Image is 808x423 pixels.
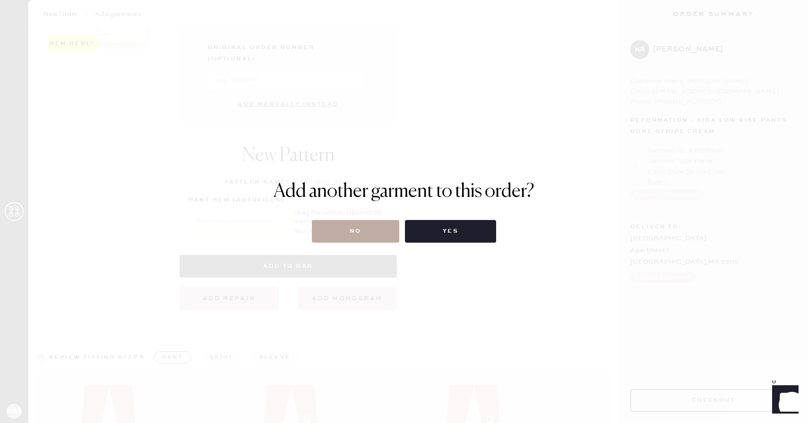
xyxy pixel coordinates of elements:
[312,220,399,243] button: No
[763,381,804,421] iframe: Front Chat
[274,180,534,203] h1: Add another garment to this order?
[405,220,496,243] button: Yes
